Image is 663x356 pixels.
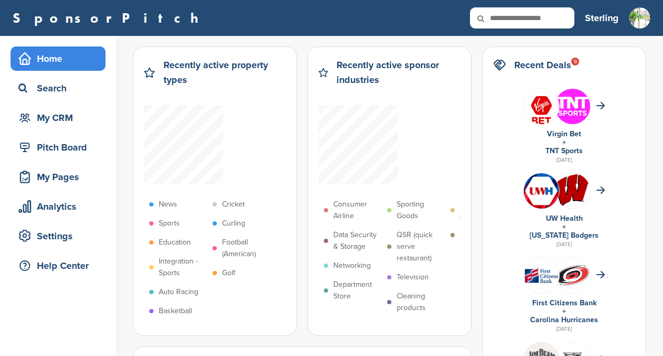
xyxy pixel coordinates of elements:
p: Education [159,237,191,248]
h3: Sterling [585,11,619,25]
div: Settings [16,227,105,246]
a: + [562,138,566,147]
p: Networking [333,260,371,271]
p: Sporting Goods [397,199,445,222]
div: Home [16,49,105,68]
img: Qiv8dqs7 400x400 [555,89,590,124]
a: Home [11,46,105,71]
a: [US_STATE] Badgers [530,231,599,240]
p: Department Store [333,279,382,302]
a: Settings [11,224,105,248]
img: Images (26) [524,89,559,132]
p: Bathroom Appliances [460,199,508,222]
img: Open uri20141112 64162 1shn62e?1415805732 [555,264,590,286]
img: Open uri20141112 64162 w7v9zj?1415805765 [555,174,590,208]
p: Curling [222,218,245,229]
div: My CRM [16,108,105,127]
p: Data Security & Storage [333,229,382,252]
a: My CRM [11,106,105,130]
a: Pitch Board [11,135,105,160]
p: Cricket [222,199,245,210]
a: Help Center [11,254,105,278]
a: My Pages [11,165,105,189]
h2: Recent Deals [514,58,571,72]
a: Virgin Bet [547,129,581,138]
p: Basketball [159,305,192,317]
div: My Pages [16,167,105,186]
p: Cleaning products [397,291,445,314]
p: Auto Racing [159,286,198,298]
p: Sports [159,218,180,229]
p: QSR (quick serve restaurant) [397,229,445,264]
a: Search [11,76,105,100]
div: [DATE] [493,155,635,165]
img: 82plgaic 400x400 [524,173,559,209]
a: First Citizens Bank [532,298,597,307]
div: Analytics [16,197,105,216]
div: [DATE] [493,240,635,249]
p: Consumer Airline [333,199,382,222]
p: News [159,199,177,210]
a: UW Health [546,214,583,223]
a: Carolina Hurricanes [530,315,598,324]
img: Open uri20141112 50798 148hg1y [524,264,559,287]
div: [DATE] [493,324,635,334]
a: Sterling [585,6,619,30]
div: Help Center [16,256,105,275]
p: Hospital [460,229,486,241]
p: Football (American) [222,237,271,260]
div: Search [16,79,105,98]
a: TNT Sports [545,146,583,155]
a: + [562,307,566,316]
p: Golf [222,267,235,279]
div: Pitch Board [16,138,105,157]
h2: Recently active property types [164,58,286,87]
h2: Recently active sponsor industries [337,58,460,87]
a: Analytics [11,194,105,219]
p: Integration - Sports [159,256,207,279]
a: + [562,222,566,231]
p: Television [397,271,429,283]
div: 9 [571,58,579,65]
a: SponsorPitch [13,11,205,25]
